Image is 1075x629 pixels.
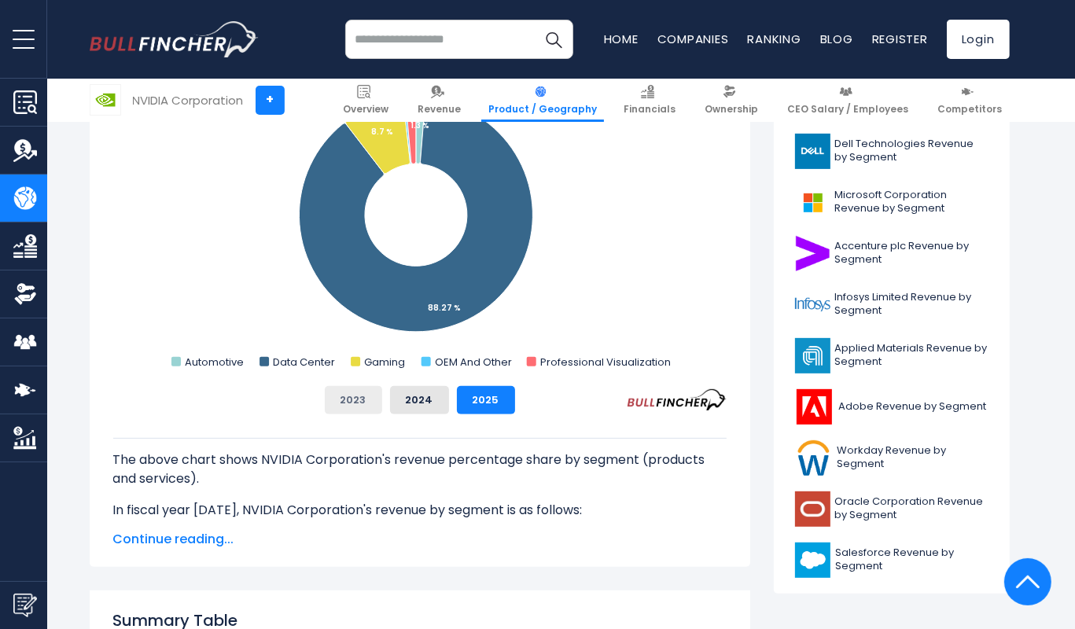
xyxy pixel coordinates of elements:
[534,20,573,59] button: Search
[90,21,259,57] a: Go to homepage
[837,444,988,471] span: Workday Revenue by Segment
[113,501,727,520] p: In fiscal year [DATE], NVIDIA Corporation's revenue by segment is as follows:
[488,103,597,116] span: Product / Geography
[705,103,759,116] span: Ownership
[113,59,727,373] svg: NVIDIA Corporation's Revenue Share by Segment
[113,451,727,488] p: The above chart shows NVIDIA Corporation's revenue percentage share by segment (products and serv...
[337,79,396,122] a: Overview
[786,385,998,429] a: Adobe Revenue by Segment
[410,120,429,131] tspan: 1.3 %
[344,103,389,116] span: Overview
[795,287,830,322] img: INFY logo
[748,31,801,47] a: Ranking
[256,86,285,115] a: +
[835,546,988,573] span: Salesforce Revenue by Segment
[617,79,683,122] a: Financials
[428,302,461,314] tspan: 88.27 %
[788,103,909,116] span: CEO Salary / Employees
[185,355,244,370] text: Automotive
[795,389,834,425] img: ADBE logo
[325,386,382,414] button: 2023
[820,31,853,47] a: Blog
[786,539,998,582] a: Salesforce Revenue by Segment
[786,181,998,224] a: Microsoft Corporation Revenue by Segment
[795,440,833,476] img: WDAY logo
[364,355,405,370] text: Gaming
[786,130,998,173] a: Dell Technologies Revenue by Segment
[624,103,676,116] span: Financials
[411,79,469,122] a: Revenue
[947,20,1010,59] a: Login
[795,236,830,271] img: ACN logo
[835,138,988,164] span: Dell Technologies Revenue by Segment
[786,334,998,377] a: Applied Materials Revenue by Segment
[786,283,998,326] a: Infosys Limited Revenue by Segment
[698,79,766,122] a: Ownership
[90,21,259,57] img: bullfincher logo
[113,530,727,549] span: Continue reading...
[786,487,998,531] a: Oracle Corporation Revenue by Segment
[13,282,37,306] img: Ownership
[371,126,393,138] tspan: 8.7 %
[835,291,988,318] span: Infosys Limited Revenue by Segment
[786,436,998,480] a: Workday Revenue by Segment
[604,31,639,47] a: Home
[839,400,987,414] span: Adobe Revenue by Segment
[795,491,830,527] img: ORCL logo
[481,79,604,122] a: Product / Geography
[657,31,729,47] a: Companies
[938,103,1003,116] span: Competitors
[795,134,830,169] img: DELL logo
[795,338,830,373] img: AMAT logo
[90,85,120,115] img: NVDA logo
[835,189,988,215] span: Microsoft Corporation Revenue by Segment
[781,79,916,122] a: CEO Salary / Employees
[273,355,335,370] text: Data Center
[457,386,515,414] button: 2025
[786,232,998,275] a: Accenture plc Revenue by Segment
[835,495,988,522] span: Oracle Corporation Revenue by Segment
[931,79,1010,122] a: Competitors
[435,355,512,370] text: OEM And Other
[872,31,928,47] a: Register
[795,543,830,578] img: CRM logo
[540,355,671,370] text: Professional Visualization
[390,386,449,414] button: 2024
[835,240,988,267] span: Accenture plc Revenue by Segment
[133,91,244,109] div: NVIDIA Corporation
[795,185,830,220] img: MSFT logo
[418,103,462,116] span: Revenue
[835,342,988,369] span: Applied Materials Revenue by Segment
